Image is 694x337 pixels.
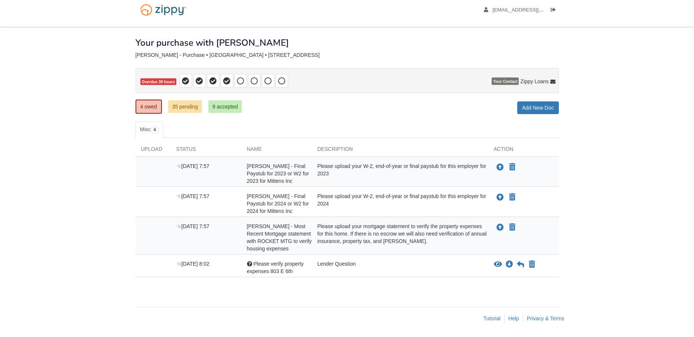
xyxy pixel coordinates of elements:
[484,7,578,14] a: edit profile
[136,0,191,19] img: Logo
[506,262,513,268] a: Download Please verify property expenses 803 E 6th
[208,100,242,113] a: 9 accepted
[176,223,209,229] span: [DATE] 7:57
[488,145,559,156] div: Action
[312,223,488,252] div: Please upload your mortgage statement to verify the property expenses for this home. If there is ...
[496,162,505,172] button: Upload Melanie Hockersmith - Final Paystub for 2023 or W2 for 2023 for Mittens Inc
[136,145,171,156] div: Upload
[247,163,309,184] span: [PERSON_NAME] - Final Paystub for 2023 or W2 for 2023 for Mittens Inc
[312,192,488,215] div: Please upload your W-2, end-of-year or final paystub for this employer for 2024
[312,162,488,185] div: Please upload your W-2, end-of-year or final paystub for this employer for 2023
[241,145,312,156] div: Name
[176,261,209,267] span: [DATE] 8:02
[483,315,501,321] a: Tutorial
[247,193,309,214] span: [PERSON_NAME] - Final Paystub for 2024 or W2 for 2024 for Mittens Inc
[171,145,241,156] div: Status
[176,193,209,199] span: [DATE] 7:57
[517,101,559,114] a: Add New Doc
[551,7,559,14] a: Log out
[312,260,488,275] div: Lender Question
[136,100,162,114] a: 4 owed
[494,261,502,268] button: View Please verify property expenses 803 E 6th
[136,38,289,48] h1: Your purchase with [PERSON_NAME]
[508,315,519,321] a: Help
[496,223,505,232] button: Upload Melanie Hockersmith - Most Recent Mortgage statement with ROCKET MTG to verify housing exp...
[247,223,312,252] span: [PERSON_NAME] - Most Recent Mortgage statement with ROCKET MTG to verify housing expenses
[496,192,505,202] button: Upload Melanie Hockersmith - Final Paystub for 2024 or W2 for 2024 for Mittens Inc
[508,193,516,202] button: Declare Melanie Hockersmith - Final Paystub for 2024 or W2 for 2024 for Mittens Inc not applicable
[508,163,516,172] button: Declare Melanie Hockersmith - Final Paystub for 2023 or W2 for 2023 for Mittens Inc not applicable
[136,121,163,138] a: Misc
[528,260,536,269] button: Declare Please verify property expenses 803 E 6th not applicable
[136,52,559,58] div: [PERSON_NAME] - Purchase • [GEOGRAPHIC_DATA] • [STREET_ADDRESS]
[247,261,304,274] span: Please verify property expenses 803 E 6th
[176,163,209,169] span: [DATE] 7:57
[150,126,159,133] span: 4
[527,315,564,321] a: Privacy & Terms
[508,223,516,232] button: Declare Melanie Hockersmith - Most Recent Mortgage statement with ROCKET MTG to verify housing ex...
[492,7,577,13] span: melfort73@hotmail.com
[140,78,176,85] span: Overdue 39 hours
[492,78,519,85] span: Your Contact
[520,78,548,85] span: Zippy Loans
[312,145,488,156] div: Description
[168,100,202,113] a: 35 pending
